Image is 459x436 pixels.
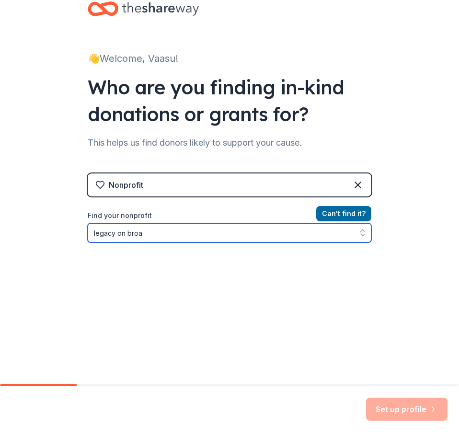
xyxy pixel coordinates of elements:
div: 👋 Welcome, Vaasu! [88,51,371,66]
button: Can't find it? [316,206,371,221]
div: Nonprofit [109,179,143,191]
label: Find your nonprofit [88,210,371,221]
div: Who are you finding in-kind donations or grants for? [88,74,371,127]
input: Search by name, EIN, or city [88,223,371,242]
div: This helps us find donors likely to support your cause. [88,135,371,150]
